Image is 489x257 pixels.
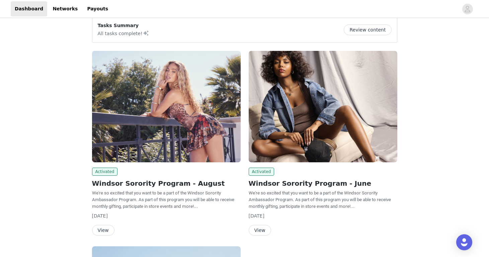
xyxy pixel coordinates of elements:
span: [DATE] [249,213,264,219]
button: Review content [344,24,391,35]
img: Windsor [92,51,241,162]
a: View [92,228,114,233]
div: avatar [464,4,471,14]
span: We're so excited that you want to be a part of the Windsor Sorority Ambassador Program. As part o... [249,190,391,209]
a: View [249,228,271,233]
button: View [92,225,114,236]
h2: Windsor Sorority Program - June [249,178,397,188]
img: Windsor [249,51,397,162]
h2: Windsor Sorority Program - August [92,178,241,188]
button: View [249,225,271,236]
span: [DATE] [92,213,108,219]
span: Activated [249,168,274,176]
span: We're so excited that you want to be a part of the Windsor Sorority Ambassador Program. As part o... [92,190,234,209]
span: Activated [92,168,118,176]
a: Dashboard [11,1,47,16]
a: Networks [49,1,82,16]
p: All tasks complete! [98,29,149,37]
p: Tasks Summary [98,22,149,29]
a: Payouts [83,1,112,16]
div: Open Intercom Messenger [456,234,472,250]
